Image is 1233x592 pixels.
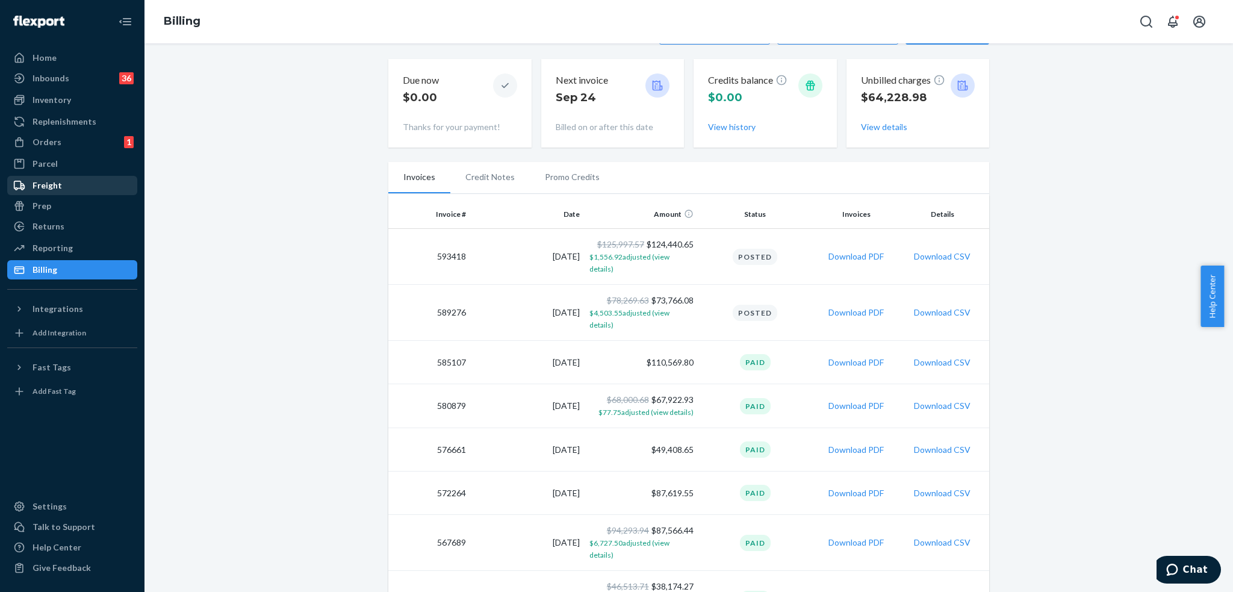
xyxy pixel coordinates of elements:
[7,238,137,258] a: Reporting
[607,581,649,591] span: $46,513.71
[914,487,971,499] button: Download CSV
[740,398,771,414] div: Paid
[471,229,585,285] td: [DATE]
[471,341,585,384] td: [DATE]
[597,239,644,249] span: $125,997.57
[388,162,450,193] li: Invoices
[598,408,694,417] span: $77.75 adjusted (view details)
[1134,10,1158,34] button: Open Search Box
[7,90,137,110] a: Inventory
[1200,266,1224,327] button: Help Center
[914,251,971,263] button: Download CSV
[530,162,615,192] li: Promo Credits
[7,69,137,88] a: Inbounds36
[589,252,669,273] span: $1,556.92 adjusted (view details)
[828,537,884,549] button: Download PDF
[589,307,694,331] button: $4,503.55adjusted (view details)
[450,162,530,192] li: Credit Notes
[471,285,585,341] td: [DATE]
[7,154,137,173] a: Parcel
[33,303,83,315] div: Integrations
[33,116,96,128] div: Replenishments
[740,354,771,370] div: Paid
[13,16,64,28] img: Flexport logo
[471,200,585,229] th: Date
[828,357,884,369] button: Download PDF
[585,472,698,515] td: $87,619.55
[585,515,698,571] td: $87,566.44
[7,323,137,343] a: Add Integration
[740,441,771,458] div: Paid
[1157,556,1221,586] iframe: Opens a widget where you can chat to one of our agents
[585,285,698,341] td: $73,766.08
[901,200,989,229] th: Details
[113,10,137,34] button: Close Navigation
[7,382,137,401] a: Add Fast Tag
[585,384,698,428] td: $67,922.93
[607,295,649,305] span: $78,269.63
[607,525,649,535] span: $94,293.94
[471,472,585,515] td: [DATE]
[33,72,69,84] div: Inbounds
[33,52,57,64] div: Home
[33,242,73,254] div: Reporting
[585,200,698,229] th: Amount
[733,249,777,265] div: Posted
[585,229,698,285] td: $124,440.65
[914,537,971,549] button: Download CSV
[388,285,471,341] td: 589276
[33,562,91,574] div: Give Feedback
[471,428,585,472] td: [DATE]
[7,358,137,377] button: Fast Tags
[828,487,884,499] button: Download PDF
[556,90,608,105] p: Sep 24
[7,558,137,578] button: Give Feedback
[33,94,71,106] div: Inventory
[7,260,137,279] a: Billing
[589,308,669,329] span: $4,503.55 adjusted (view details)
[733,305,777,321] div: Posted
[33,136,61,148] div: Orders
[33,328,86,338] div: Add Integration
[598,406,694,418] button: $77.75adjusted (view details)
[828,307,884,319] button: Download PDF
[7,497,137,516] a: Settings
[7,217,137,236] a: Returns
[33,386,76,396] div: Add Fast Tag
[124,136,134,148] div: 1
[471,515,585,571] td: [DATE]
[556,73,608,87] p: Next invoice
[33,200,51,212] div: Prep
[828,400,884,412] button: Download PDF
[589,251,694,275] button: $1,556.92adjusted (view details)
[7,196,137,216] a: Prep
[119,72,134,84] div: 36
[740,535,771,551] div: Paid
[914,307,971,319] button: Download CSV
[403,73,439,87] p: Due now
[556,121,670,133] p: Billed on or after this date
[861,121,907,133] button: View details
[828,251,884,263] button: Download PDF
[589,537,694,561] button: $6,727.50adjusted (view details)
[403,121,517,133] p: Thanks for your payment!
[1161,10,1185,34] button: Open notifications
[33,264,57,276] div: Billing
[7,48,137,67] a: Home
[7,176,137,195] a: Freight
[7,112,137,131] a: Replenishments
[914,357,971,369] button: Download CSV
[914,400,971,412] button: Download CSV
[33,220,64,232] div: Returns
[33,541,81,553] div: Help Center
[33,500,67,513] div: Settings
[585,428,698,472] td: $49,408.65
[585,341,698,384] td: $110,569.80
[471,384,585,428] td: [DATE]
[7,299,137,319] button: Integrations
[7,538,137,557] a: Help Center
[740,485,771,501] div: Paid
[33,158,58,170] div: Parcel
[7,132,137,152] a: Orders1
